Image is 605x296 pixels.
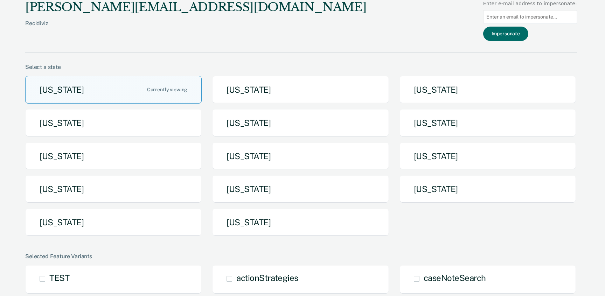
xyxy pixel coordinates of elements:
button: [US_STATE] [399,175,576,203]
span: caseNoteSearch [424,273,486,283]
span: TEST [49,273,69,283]
div: Select a state [25,64,577,70]
button: [US_STATE] [25,175,202,203]
button: [US_STATE] [399,109,576,137]
input: Enter an email to impersonate... [483,10,577,24]
button: [US_STATE] [25,76,202,104]
button: [US_STATE] [212,109,389,137]
button: [US_STATE] [212,175,389,203]
button: [US_STATE] [399,142,576,170]
button: [US_STATE] [212,76,389,104]
button: [US_STATE] [25,209,202,236]
button: [US_STATE] [25,109,202,137]
div: Selected Feature Variants [25,253,577,260]
div: Recidiviz [25,20,366,38]
button: [US_STATE] [212,209,389,236]
button: Impersonate [483,27,528,41]
button: [US_STATE] [212,142,389,170]
button: [US_STATE] [25,142,202,170]
span: actionStrategies [236,273,298,283]
button: [US_STATE] [399,76,576,104]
